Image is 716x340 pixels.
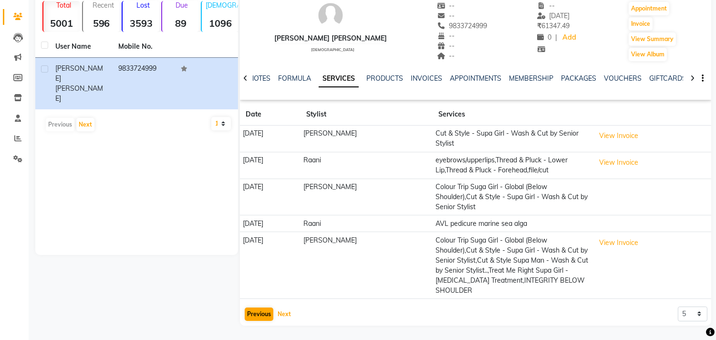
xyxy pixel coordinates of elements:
[319,70,359,87] a: SERVICES
[509,74,553,83] a: MEMBERSHIP
[450,74,501,83] a: APPOINTMENTS
[437,11,455,20] span: --
[240,152,301,179] td: [DATE]
[43,17,80,29] strong: 5001
[629,48,667,61] button: View Album
[437,42,455,50] span: --
[301,152,433,179] td: Raani
[202,17,239,29] strong: 1096
[437,21,488,30] span: 9833724999
[561,74,596,83] a: PACKAGES
[649,74,686,83] a: GIFTCARDS
[301,215,433,232] td: Raani
[595,128,643,143] button: View Invoice
[240,126,301,152] td: [DATE]
[301,179,433,215] td: [PERSON_NAME]
[433,215,591,232] td: AVL pedicure marine sea alga
[278,74,311,83] a: FORMULA
[301,126,433,152] td: [PERSON_NAME]
[537,11,570,20] span: [DATE]
[437,1,455,10] span: --
[437,52,455,60] span: --
[433,126,591,152] td: Cut & Style - Supa Girl - Wash & Cut by Senior Stylist
[47,1,80,10] p: Total
[561,31,578,44] a: Add
[537,21,570,30] span: 61347.49
[629,17,653,31] button: Invoice
[123,17,159,29] strong: 3593
[275,308,293,321] button: Next
[537,33,551,42] span: 0
[274,33,387,43] div: [PERSON_NAME] [PERSON_NAME]
[240,215,301,232] td: [DATE]
[240,179,301,215] td: [DATE]
[113,58,176,109] td: 9833724999
[316,1,345,30] img: avatar
[245,308,273,321] button: Previous
[411,74,442,83] a: INVOICES
[311,47,354,52] span: [DEMOGRAPHIC_DATA]
[366,74,403,83] a: PRODUCTS
[433,232,591,299] td: Colour Trip Suga Girl - Global (Below Shoulder),Cut & Style - Supa Girl - Wash & Cut by Senior St...
[164,1,199,10] p: Due
[433,152,591,179] td: eyebrows/upperlips,Thread & Pluck - Lower Lip,Thread & Pluck - Forehead,file/cut
[50,36,113,58] th: User Name
[113,36,176,58] th: Mobile No.
[537,21,541,30] span: ₹
[437,32,455,40] span: --
[240,232,301,299] td: [DATE]
[555,32,557,42] span: |
[301,232,433,299] td: [PERSON_NAME]
[595,155,643,170] button: View Invoice
[301,104,433,126] th: Stylist
[537,1,555,10] span: --
[433,179,591,215] td: Colour Trip Suga Girl - Global (Below Shoulder),Cut & Style - Supa Girl - Wash & Cut by Senior St...
[76,118,94,131] button: Next
[595,235,643,250] button: View Invoice
[83,17,120,29] strong: 596
[162,17,199,29] strong: 89
[629,32,676,46] button: View Summary
[249,74,270,83] a: NOTES
[433,104,591,126] th: Services
[206,1,239,10] p: [DEMOGRAPHIC_DATA]
[240,104,301,126] th: Date
[55,64,103,103] span: [PERSON_NAME] [PERSON_NAME]
[87,1,120,10] p: Recent
[604,74,642,83] a: VOUCHERS
[629,2,669,15] button: Appointment
[126,1,159,10] p: Lost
